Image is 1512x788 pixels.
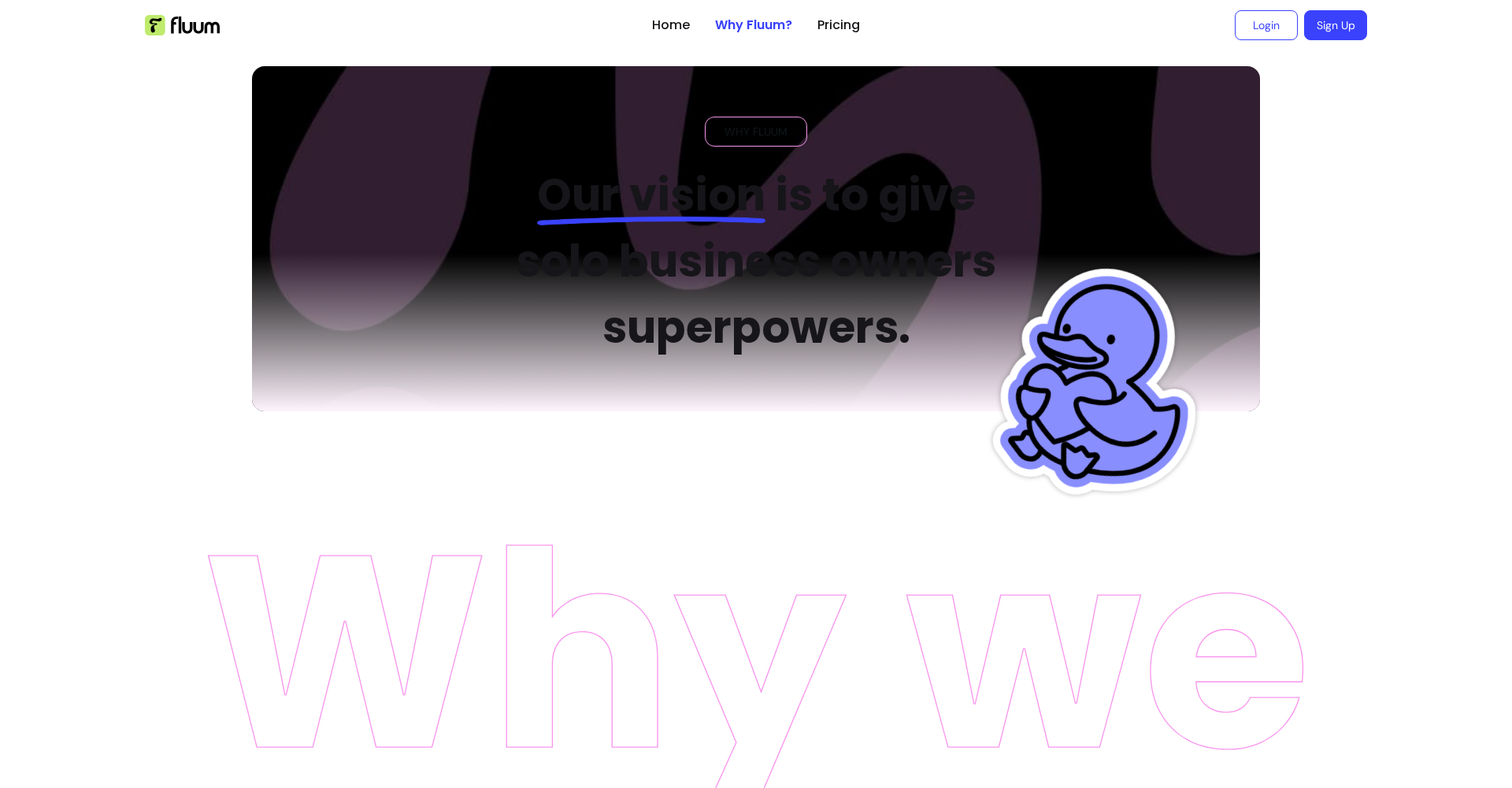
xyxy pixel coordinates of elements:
a: Why Fluum? [715,16,792,35]
img: Fluum Logo [145,15,220,35]
a: Home [652,16,690,35]
span: Our vision [537,164,765,226]
span: WHY FLUUM [718,124,794,139]
a: Pricing [817,16,860,35]
a: Login [1235,10,1298,40]
h2: is to give solo business owners superpowers. [490,162,1023,361]
a: Sign Up [1304,10,1367,40]
img: Fluum Duck sticker [979,229,1227,539]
